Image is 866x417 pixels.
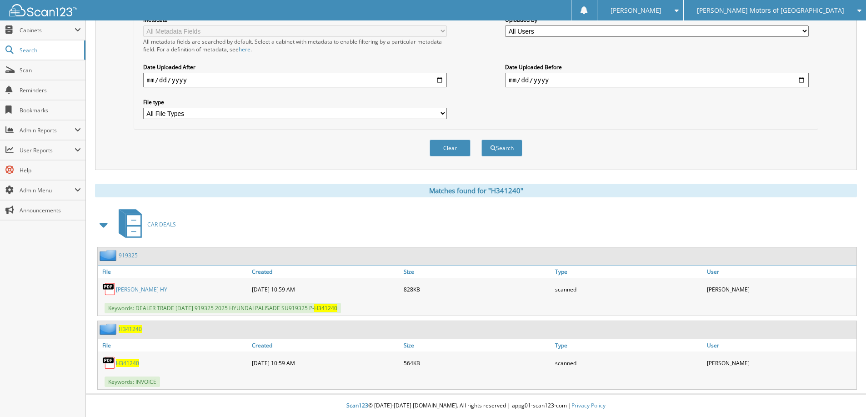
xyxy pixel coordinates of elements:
[239,45,250,53] a: here
[116,286,167,293] a: [PERSON_NAME] HY
[821,373,866,417] iframe: Chat Widget
[705,354,856,372] div: [PERSON_NAME]
[119,251,138,259] a: 919325
[314,304,337,312] span: H341240
[98,339,250,352] a: File
[697,8,844,13] span: [PERSON_NAME] Motors of [GEOGRAPHIC_DATA]
[143,98,447,106] label: File type
[102,282,116,296] img: PDF.png
[250,266,401,278] a: Created
[20,166,81,174] span: Help
[505,63,809,71] label: Date Uploaded Before
[346,402,368,409] span: Scan123
[571,402,606,409] a: Privacy Policy
[20,26,75,34] span: Cabinets
[20,126,75,134] span: Admin Reports
[250,339,401,352] a: Created
[430,140,471,156] button: Clear
[147,221,176,228] span: CAR DEALS
[105,303,341,313] span: Keywords: DEALER TRADE [DATE] 919325 2025 HYUNDAI PALISADE SU919325 P-
[401,266,553,278] a: Size
[102,356,116,370] img: PDF.png
[250,354,401,372] div: [DATE] 10:59 AM
[611,8,661,13] span: [PERSON_NAME]
[705,280,856,298] div: [PERSON_NAME]
[119,325,142,333] a: H341240
[20,206,81,214] span: Announcements
[116,359,139,367] a: H341240
[143,73,447,87] input: start
[401,280,553,298] div: 828KB
[95,184,857,197] div: Matches found for "H341240"
[143,38,447,53] div: All metadata fields are searched by default. Select a cabinet with metadata to enable filtering b...
[401,339,553,352] a: Size
[20,146,75,154] span: User Reports
[505,73,809,87] input: end
[705,266,856,278] a: User
[20,186,75,194] span: Admin Menu
[401,354,553,372] div: 564KB
[20,86,81,94] span: Reminders
[481,140,522,156] button: Search
[553,280,705,298] div: scanned
[553,266,705,278] a: Type
[113,206,176,242] a: CAR DEALS
[553,354,705,372] div: scanned
[98,266,250,278] a: File
[100,323,119,335] img: folder2.png
[20,66,81,74] span: Scan
[86,395,866,417] div: © [DATE]-[DATE] [DOMAIN_NAME]. All rights reserved | appg01-scan123-com |
[250,280,401,298] div: [DATE] 10:59 AM
[553,339,705,352] a: Type
[9,4,77,16] img: scan123-logo-white.svg
[20,46,80,54] span: Search
[105,377,160,387] span: Keywords: INVOICE
[143,63,447,71] label: Date Uploaded After
[20,106,81,114] span: Bookmarks
[705,339,856,352] a: User
[100,250,119,261] img: folder2.png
